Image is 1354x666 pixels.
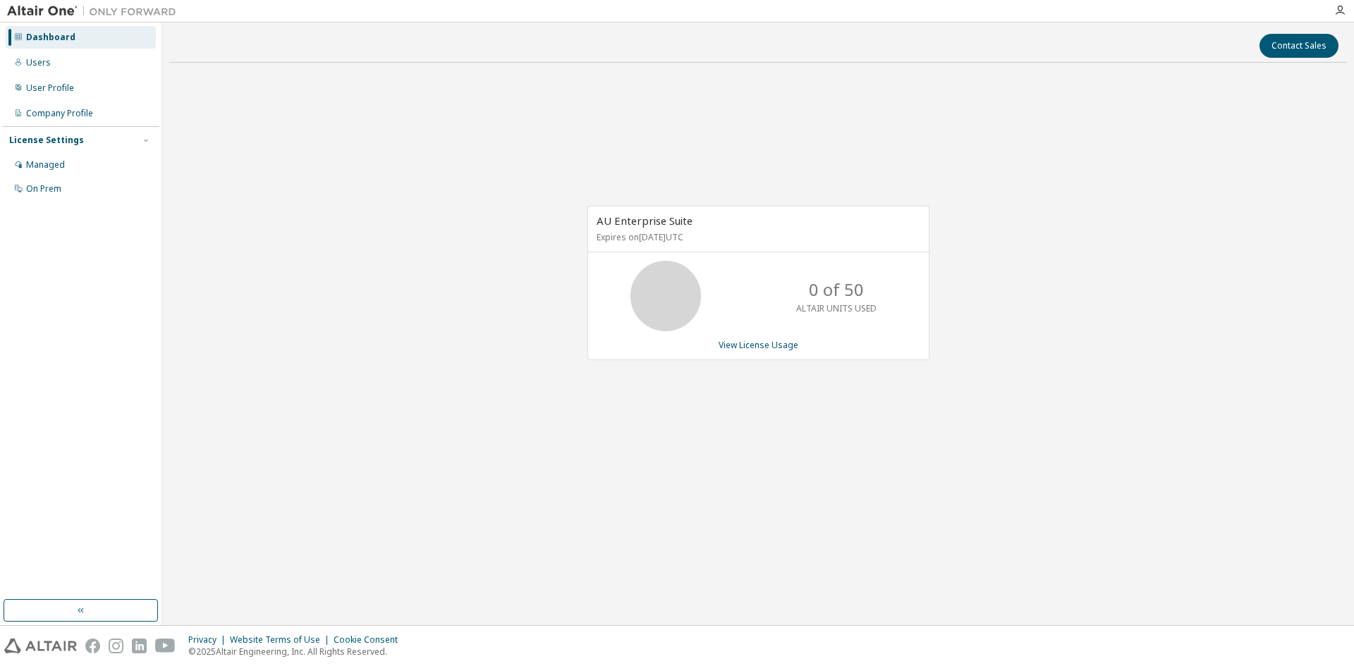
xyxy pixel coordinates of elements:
[188,646,406,658] p: © 2025 Altair Engineering, Inc. All Rights Reserved.
[109,639,123,653] img: instagram.svg
[26,108,93,119] div: Company Profile
[188,634,230,646] div: Privacy
[796,302,877,314] p: ALTAIR UNITS USED
[4,639,77,653] img: altair_logo.svg
[7,4,183,18] img: Altair One
[719,339,798,351] a: View License Usage
[26,159,65,171] div: Managed
[230,634,334,646] div: Website Terms of Use
[334,634,406,646] div: Cookie Consent
[597,231,917,243] p: Expires on [DATE] UTC
[85,639,100,653] img: facebook.svg
[809,278,864,302] p: 0 of 50
[26,183,61,195] div: On Prem
[26,32,75,43] div: Dashboard
[26,57,51,68] div: Users
[132,639,147,653] img: linkedin.svg
[155,639,176,653] img: youtube.svg
[1260,34,1338,58] button: Contact Sales
[26,82,74,94] div: User Profile
[9,135,84,146] div: License Settings
[597,214,693,228] span: AU Enterprise Suite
